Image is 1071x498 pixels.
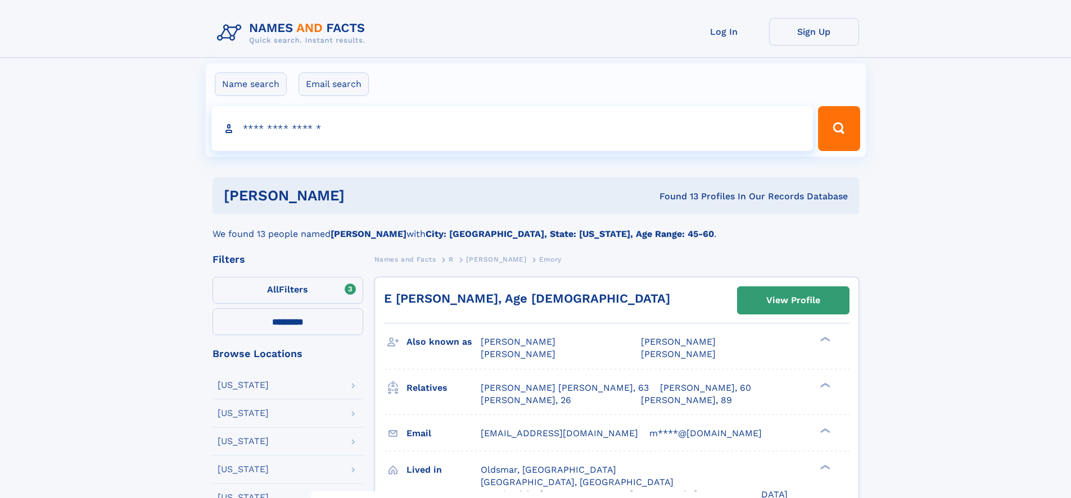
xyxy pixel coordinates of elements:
[481,394,571,406] a: [PERSON_NAME], 26
[817,463,831,470] div: ❯
[224,189,502,203] h1: [PERSON_NAME]
[817,336,831,343] div: ❯
[218,409,269,418] div: [US_STATE]
[218,437,269,446] div: [US_STATE]
[426,229,714,239] b: City: [GEOGRAPHIC_DATA], State: [US_STATE], Age Range: 45-60
[769,18,859,45] a: Sign Up
[213,254,363,264] div: Filters
[406,460,481,479] h3: Lived in
[406,332,481,351] h3: Also known as
[481,428,638,438] span: [EMAIL_ADDRESS][DOMAIN_NAME]
[641,394,732,406] a: [PERSON_NAME], 89
[679,18,769,45] a: Log In
[374,252,436,266] a: Names and Facts
[738,287,849,314] a: View Profile
[481,477,674,487] span: [GEOGRAPHIC_DATA], [GEOGRAPHIC_DATA]
[211,106,814,151] input: search input
[481,349,555,359] span: [PERSON_NAME]
[641,349,716,359] span: [PERSON_NAME]
[481,336,555,347] span: [PERSON_NAME]
[215,72,287,96] label: Name search
[218,465,269,474] div: [US_STATE]
[818,106,860,151] button: Search Button
[660,382,751,394] a: [PERSON_NAME], 60
[466,255,526,263] span: [PERSON_NAME]
[267,284,279,295] span: All
[766,287,820,313] div: View Profile
[481,382,649,394] a: [PERSON_NAME] [PERSON_NAME], 63
[213,277,363,304] label: Filters
[449,255,454,263] span: R
[641,336,716,347] span: [PERSON_NAME]
[331,229,406,239] b: [PERSON_NAME]
[466,252,526,266] a: [PERSON_NAME]
[502,190,848,203] div: Found 13 Profiles In Our Records Database
[449,252,454,266] a: R
[218,381,269,390] div: [US_STATE]
[299,72,369,96] label: Email search
[406,424,481,443] h3: Email
[213,18,374,48] img: Logo Names and Facts
[539,255,562,263] span: Emory
[817,381,831,389] div: ❯
[817,427,831,434] div: ❯
[213,214,859,241] div: We found 13 people named with .
[213,349,363,359] div: Browse Locations
[384,291,670,305] a: E [PERSON_NAME], Age [DEMOGRAPHIC_DATA]
[481,464,616,475] span: Oldsmar, [GEOGRAPHIC_DATA]
[406,378,481,398] h3: Relatives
